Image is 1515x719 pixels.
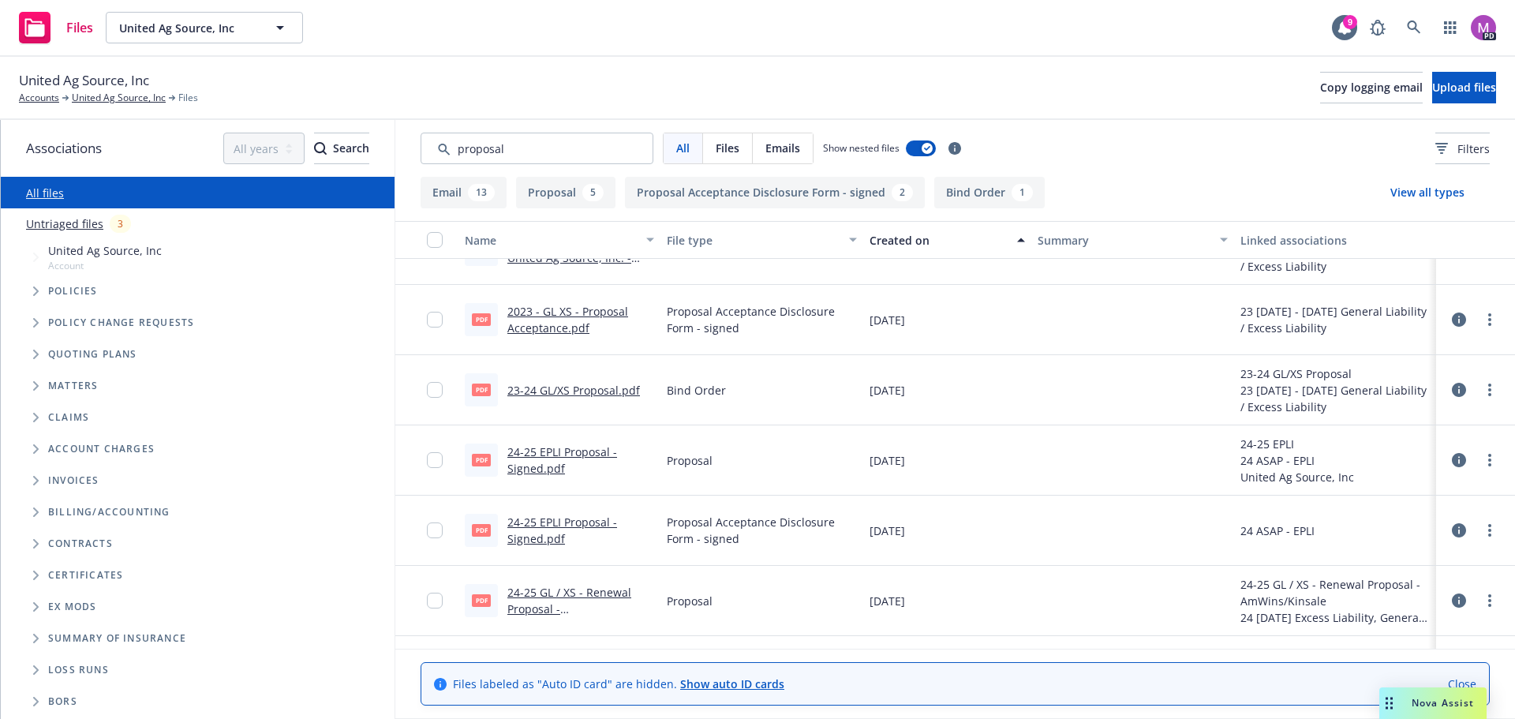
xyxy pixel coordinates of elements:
span: BORs [48,697,77,706]
span: Nova Assist [1412,696,1474,710]
div: File type [667,232,839,249]
a: Untriaged files [26,215,103,232]
div: Created on [870,232,1008,249]
button: Filters [1435,133,1490,164]
button: View all types [1365,177,1490,208]
a: 23-24 GL/XS Proposal.pdf [507,383,640,398]
span: pdf [472,524,491,536]
div: 24 ASAP - EPLI [1240,522,1315,539]
a: 24-25 GL / XS - Renewal Proposal - AmWins/Kinsale.pdf [507,585,631,633]
div: Name [465,232,637,249]
button: United Ag Source, Inc [106,12,303,43]
div: 13 [468,184,495,201]
span: pdf [472,313,491,325]
img: photo [1471,15,1496,40]
span: Filters [1457,140,1490,157]
div: United Ag Source, Inc [1240,469,1354,485]
span: Quoting plans [48,350,137,359]
a: 2023 - GL XS - Proposal Acceptance.pdf [507,304,628,335]
div: 24 [DATE] Excess Liability, General Liability Renewal [1240,609,1430,626]
a: 24-25 EPLI Proposal - Signed.pdf [507,444,617,476]
button: Proposal Acceptance Disclosure Form - signed [625,177,925,208]
span: [DATE] [870,452,905,469]
span: All [676,140,690,156]
button: SearchSearch [314,133,369,164]
span: Files [178,91,198,105]
div: 24 ASAP - EPLI [1240,452,1354,469]
button: Bind Order [934,177,1045,208]
span: Upload files [1432,80,1496,95]
button: Copy logging email [1320,72,1423,103]
span: Loss Runs [48,665,109,675]
div: Search [314,133,369,163]
span: Contracts [48,539,113,549]
span: pdf [472,454,491,466]
button: Linked associations [1234,221,1436,259]
button: Email [421,177,507,208]
div: 5 [582,184,604,201]
span: Proposal [667,593,713,609]
div: 24-25 EPLI [1240,436,1354,452]
button: File type [660,221,862,259]
span: Proposal Acceptance Disclosure Form - signed [667,303,856,336]
span: Ex Mods [48,602,96,612]
span: Account [48,259,162,272]
span: [DATE] [870,522,905,539]
a: more [1480,521,1499,540]
span: Emails [765,140,800,156]
div: 3 [110,215,131,233]
a: Close [1448,676,1476,692]
a: more [1480,591,1499,610]
a: Report a Bug [1362,12,1393,43]
span: Associations [26,138,102,159]
div: 23-24 GL/XS Proposal [1240,365,1430,382]
span: Files [66,21,93,34]
button: Created on [863,221,1032,259]
span: United Ag Source, Inc [48,242,162,259]
div: 9 [1343,12,1357,26]
a: more [1480,451,1499,470]
a: All files [26,185,64,200]
a: United Ag Source, Inc [72,91,166,105]
span: Matters [48,381,98,391]
a: more [1480,380,1499,399]
a: Files [13,6,99,50]
input: Select all [427,232,443,248]
span: Invoices [48,476,99,485]
button: Summary [1031,221,1233,259]
a: Search [1398,12,1430,43]
span: Proposal [667,452,713,469]
div: 1 [1012,184,1033,201]
input: Toggle Row Selected [427,382,443,398]
span: Files labeled as "Auto ID card" are hidden. [453,676,784,692]
input: Search by keyword... [421,133,653,164]
div: 24-25 GL / XS - Renewal Proposal - AmWins/Kinsale [1240,646,1430,680]
input: Toggle Row Selected [427,452,443,468]
div: Summary [1038,232,1210,249]
div: 24-25 GL / XS - Renewal Proposal - AmWins/Kinsale [1240,576,1430,609]
span: Claims [48,413,89,422]
span: [DATE] [870,312,905,328]
div: Folder Tree Example [1,496,395,717]
span: Show nested files [823,141,900,155]
span: Policies [48,286,98,296]
div: 23 [DATE] - [DATE] General Liability / Excess Liability [1240,303,1430,336]
a: Switch app [1435,12,1466,43]
a: Accounts [19,91,59,105]
input: Toggle Row Selected [427,522,443,538]
span: Certificates [48,571,123,580]
span: Billing/Accounting [48,507,170,517]
span: Filters [1435,140,1490,157]
a: 24-25 EPLI Proposal - Signed.pdf [507,515,617,546]
a: Show auto ID cards [680,676,784,691]
button: Proposal [516,177,615,208]
span: Policy change requests [48,318,194,328]
button: Name [458,221,660,259]
span: United Ag Source, Inc [119,20,256,36]
a: more [1480,310,1499,329]
span: [DATE] [870,593,905,609]
span: United Ag Source, Inc [19,70,149,91]
span: Copy logging email [1320,80,1423,95]
div: Linked associations [1240,232,1430,249]
span: Proposal Acceptance Disclosure Form - signed [667,514,856,547]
